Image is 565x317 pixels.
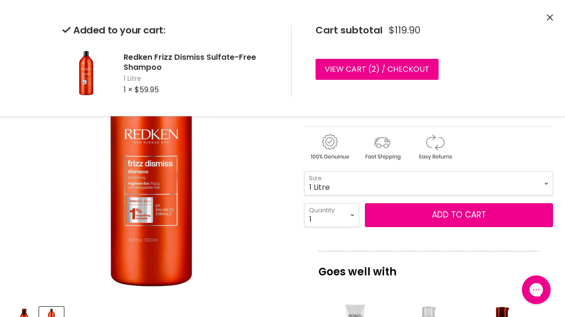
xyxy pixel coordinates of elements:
a: View cart (2) / Checkout [316,59,439,80]
img: genuine.gif [304,132,355,162]
select: Quantity [304,203,359,227]
span: 1 × [124,84,133,95]
span: Cart subtotal [316,23,383,37]
img: Redken Frizz Dismiss Sulfate-Free Shampoo [62,49,110,97]
p: Goes well with [318,251,539,283]
img: returns.gif [409,132,460,162]
div: Redken Frizz Dismiss Sulfate-Free Shampoo image. Click or Scroll to Zoom. [12,20,291,298]
button: Close [547,13,553,23]
iframe: Gorgias live chat messenger [517,272,555,307]
img: shipping.gif [357,132,407,162]
h2: Added to your cart: [62,25,276,36]
span: 1 Litre [124,74,276,84]
span: 2 [372,64,376,75]
h2: Redken Frizz Dismiss Sulfate-Free Shampoo [124,52,276,72]
button: Add to cart [365,203,553,227]
span: $119.90 [389,25,420,36]
span: $59.95 [135,84,159,95]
